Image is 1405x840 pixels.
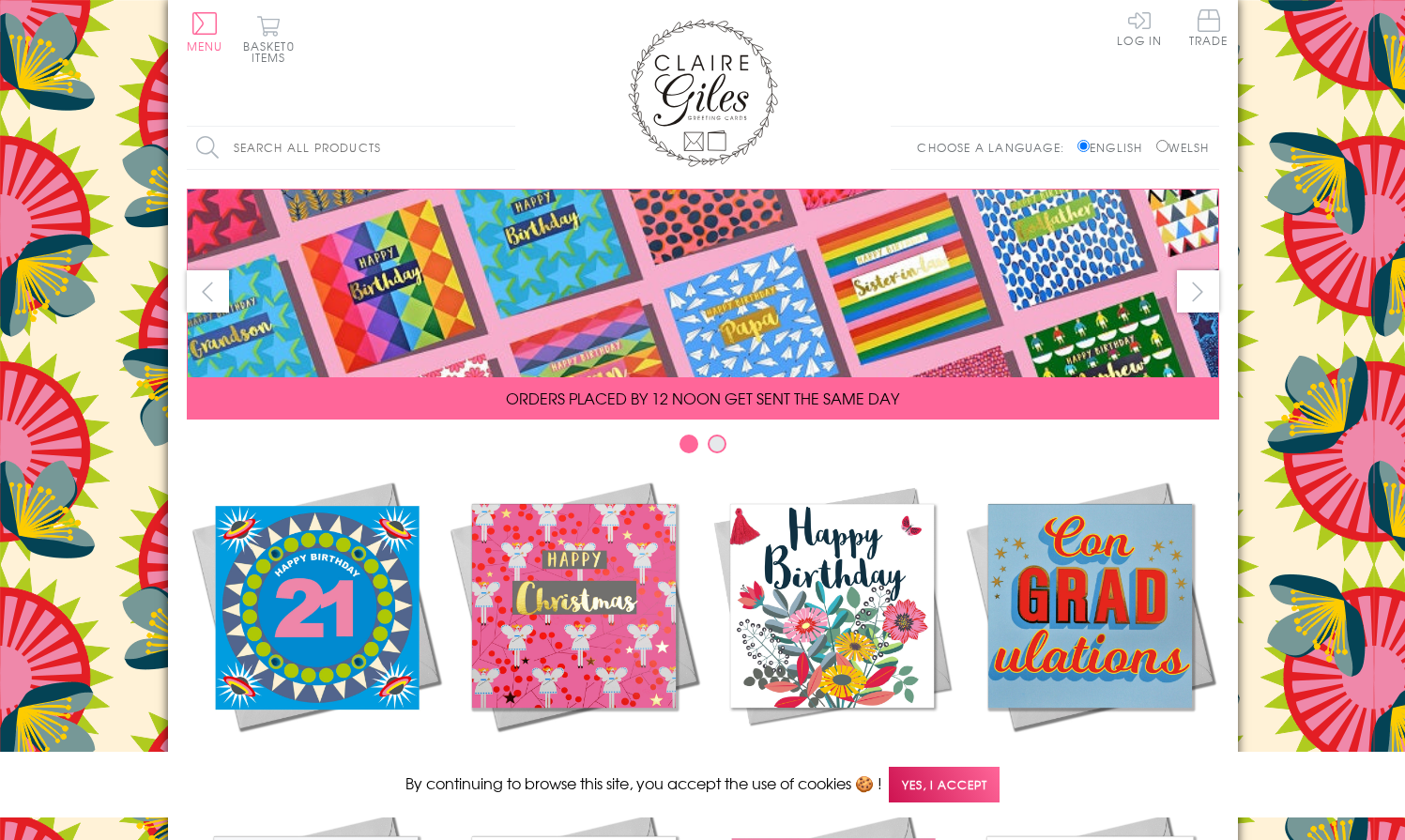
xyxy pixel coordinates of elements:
[526,749,621,771] span: Christmas
[1156,140,1168,152] input: Welsh
[708,435,726,453] button: Carousel Page 2
[889,767,1000,803] span: Yes, I accept
[1189,9,1229,50] a: Trade
[187,270,229,313] button: prev
[1042,749,1138,771] span: Academic
[496,127,515,169] input: Search
[187,434,1219,463] div: Carousel Pagination
[187,127,515,169] input: Search all products
[253,749,376,771] span: New Releases
[917,139,1074,156] p: Choose a language:
[187,477,445,771] a: New Releases
[187,38,223,54] span: Menu
[680,435,698,453] button: Carousel Page 1 (Current Slide)
[243,15,295,63] button: Basket0 items
[506,387,899,409] span: ORDERS PLACED BY 12 NOON GET SENT THE SAME DAY
[786,749,877,771] span: Birthdays
[1077,140,1090,152] input: English
[1077,139,1152,156] label: English
[703,477,961,771] a: Birthdays
[445,477,703,771] a: Christmas
[961,477,1219,771] a: Academic
[252,38,295,66] span: 0 items
[1177,270,1219,313] button: next
[1117,9,1162,46] a: Log In
[628,19,778,167] img: Claire Giles Greetings Cards
[187,12,223,52] button: Menu
[1156,139,1210,156] label: Welsh
[1189,9,1229,46] span: Trade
